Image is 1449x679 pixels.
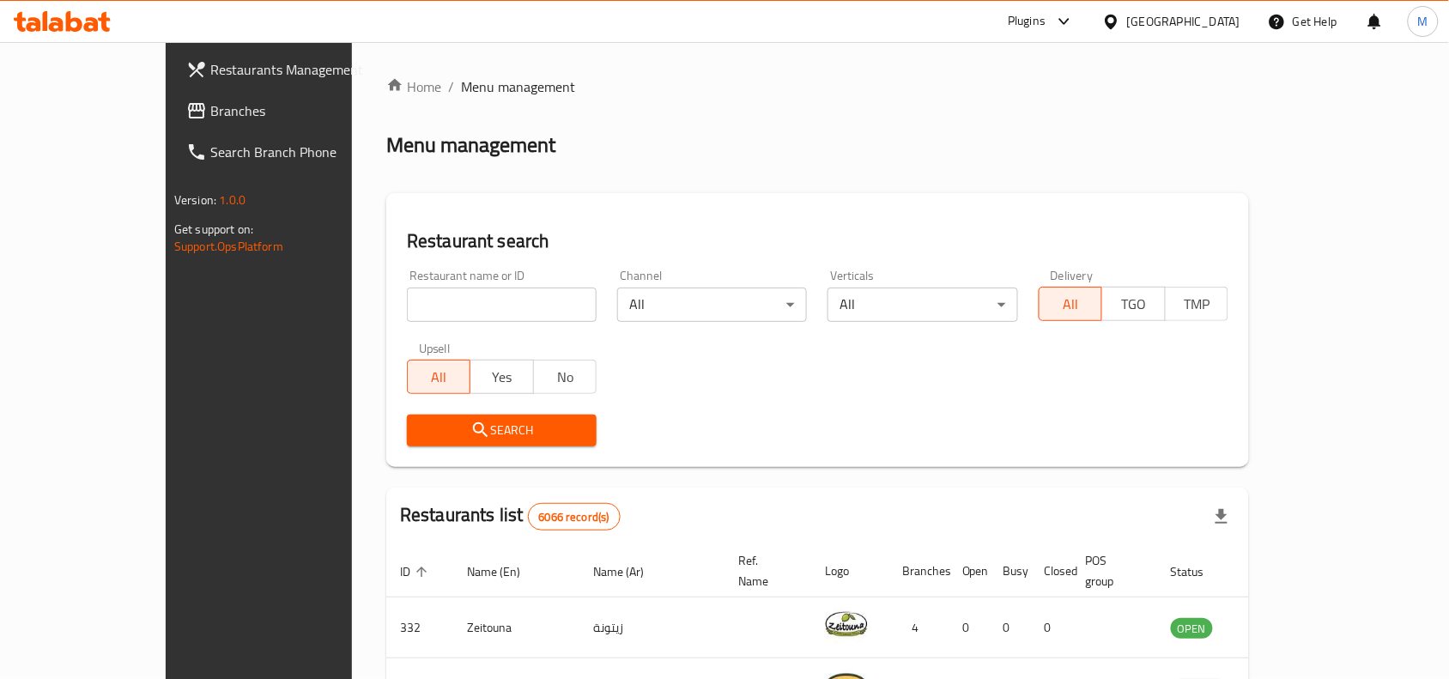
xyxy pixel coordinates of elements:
button: TGO [1101,287,1165,321]
td: 4 [888,597,949,658]
nav: breadcrumb [386,76,1249,97]
img: Zeitouna [825,603,868,646]
td: 332 [386,597,453,658]
th: Branches [888,545,949,597]
span: OPEN [1171,619,1213,639]
th: Closed [1031,545,1072,597]
span: Name (En) [467,561,543,582]
h2: Menu management [386,131,555,159]
button: No [533,360,597,394]
label: Delivery [1051,270,1094,282]
td: زيتونة [579,597,724,658]
td: 0 [949,597,990,658]
span: Branches [210,100,394,121]
h2: Restaurant search [407,228,1228,254]
td: 0 [990,597,1031,658]
span: ID [400,561,433,582]
a: Support.OpsPlatform [174,235,283,258]
div: [GEOGRAPHIC_DATA] [1127,12,1240,31]
a: Home [386,76,441,97]
div: Plugins [1008,11,1046,32]
span: TMP [1173,292,1222,317]
span: Search Branch Phone [210,142,394,162]
h2: Restaurants list [400,502,621,530]
span: All [415,365,464,390]
button: All [407,360,470,394]
div: All [828,288,1017,322]
div: All [617,288,807,322]
span: M [1418,12,1428,31]
div: Total records count [528,503,621,530]
button: Search [407,415,597,446]
th: Logo [811,545,888,597]
td: 0 [1031,597,1072,658]
span: No [541,365,590,390]
div: OPEN [1171,618,1213,639]
span: Menu management [461,76,575,97]
span: Ref. Name [738,550,791,591]
button: All [1039,287,1102,321]
div: Export file [1201,496,1242,537]
span: Search [421,420,583,441]
span: Name (Ar) [593,561,666,582]
span: 6066 record(s) [529,509,620,525]
span: Get support on: [174,218,253,240]
a: Branches [173,90,408,131]
span: POS group [1086,550,1137,591]
span: Status [1171,561,1227,582]
input: Search for restaurant name or ID.. [407,288,597,322]
button: TMP [1165,287,1228,321]
span: TGO [1109,292,1158,317]
th: Busy [990,545,1031,597]
li: / [448,76,454,97]
span: 1.0.0 [219,189,246,211]
span: Restaurants Management [210,59,394,80]
a: Restaurants Management [173,49,408,90]
button: Yes [470,360,533,394]
td: Zeitouna [453,597,579,658]
span: Version: [174,189,216,211]
th: Open [949,545,990,597]
label: Upsell [419,343,451,355]
span: All [1046,292,1095,317]
a: Search Branch Phone [173,131,408,173]
span: Yes [477,365,526,390]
